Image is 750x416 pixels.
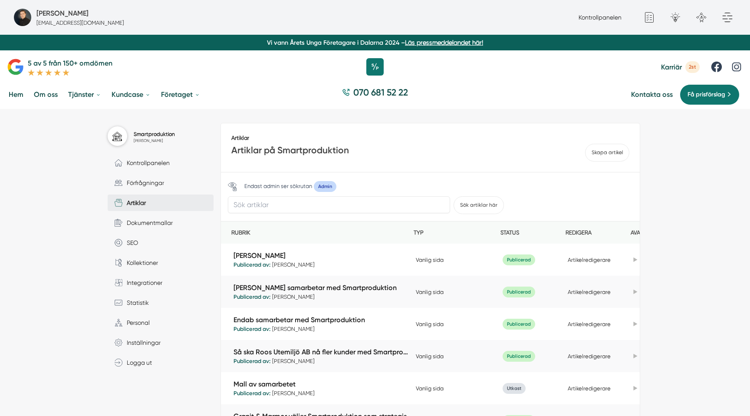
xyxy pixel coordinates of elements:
[314,181,336,192] span: Admin
[228,196,450,213] input: Sök artiklar
[687,90,725,99] span: Få prisförslag
[108,175,214,191] a: Förfrågningar
[503,319,535,330] span: Publicerad
[631,221,674,244] th: Avancerat
[108,354,214,371] a: Logga ut
[503,383,526,394] span: Utkast
[134,139,175,143] span: [PERSON_NAME]
[414,221,500,244] th: Typ
[416,385,444,392] a: Vanlig sida
[122,158,170,168] span: Kontrollpanelen
[234,347,416,365] span: [PERSON_NAME]
[234,251,416,269] span: [PERSON_NAME]
[134,131,175,137] a: Smartproduktion
[234,294,272,300] strong: Publicerad av:
[234,379,416,397] span: [PERSON_NAME]
[108,254,214,271] a: Kollektioner
[568,321,611,327] a: Artikelredigerare
[108,155,214,171] a: Kontrollpanelen
[568,353,611,360] a: Artikelredigerare
[36,8,89,19] h5: Super Administratör
[631,90,673,99] a: Kontakta oss
[244,183,312,189] span: Endast admin ser sökrutan
[661,61,700,73] a: Karriär 2st
[228,181,336,192] div: Endast administratörer ser detta.
[566,221,631,244] th: Redigera
[503,256,535,263] a: Publicerad
[503,320,535,327] a: Publicerad
[416,257,444,263] a: Vanlig sida
[234,390,272,396] strong: Publicerad av:
[108,274,214,291] a: Integrationer
[685,61,700,73] span: 2st
[416,289,444,295] a: Vanlig sida
[454,196,504,214] button: Sök artiklar här
[122,278,162,287] span: Integrationer
[585,144,629,162] a: Skapa artikel
[680,84,740,105] a: Få prisförslag
[3,38,747,47] p: Vi vann Årets Unga Företagare i Dalarna 2024 –
[579,14,622,21] a: Kontrollpanelen
[503,254,535,265] span: Publicerad
[661,63,682,71] span: Karriär
[122,178,164,188] span: Förfrågningar
[568,385,611,392] a: Artikelredigerare
[108,334,214,351] a: Inställningar
[234,326,272,332] strong: Publicerad av:
[14,9,31,26] img: foretagsbild-pa-smartproduktion-ett-foretag-i-dalarnas-lan-2023.jpg
[110,83,152,106] a: Kundcase
[122,338,161,347] span: Inställningar
[234,283,411,293] a: [PERSON_NAME] samarbetar med Smartproduktion
[122,358,152,367] span: Logga ut
[234,315,411,325] a: Endab samarbetar med Smartproduktion
[234,379,411,389] a: Mall av samarbetet
[416,321,444,327] a: Vanlig sida
[122,258,158,267] span: Kollektioner
[503,353,535,359] a: Publicerad
[231,221,414,244] th: Rubrik
[108,314,214,331] a: Personal
[231,144,565,158] h3: Artiklar på Smartproduktion
[234,315,416,333] span: [PERSON_NAME]
[568,289,611,295] a: Artikelredigerare
[568,257,611,263] a: Artikelredigerare
[7,83,25,106] a: Hem
[28,58,112,69] p: 5 av 5 från 150+ omdömen
[234,347,411,357] a: Så ska Roos Utemiljö AB nå fler kunder med Smartproduktions SEO-lösning
[122,198,146,208] span: Artiklar
[66,83,103,106] a: Tjänster
[122,318,150,327] span: Personal
[231,134,249,142] a: Artiklar
[339,86,411,103] a: 070 681 52 22
[503,287,535,297] span: Publicerad
[108,195,214,211] a: Artiklar
[503,288,535,295] a: Publicerad
[353,86,408,99] span: 070 681 52 22
[32,83,59,106] a: Om oss
[159,83,202,106] a: Företaget
[405,39,483,46] a: Läs pressmeddelandet här!
[108,234,214,251] a: SEO
[122,218,173,228] span: Dokumentmallar
[416,353,444,360] a: Vanlig sida
[122,238,138,248] span: SEO
[503,385,526,391] a: Utkast
[500,221,566,244] th: Status
[108,294,214,311] a: Statistik
[108,215,214,231] a: Dokumentmallar
[36,19,124,27] p: [EMAIL_ADDRESS][DOMAIN_NAME]
[234,251,411,261] a: [PERSON_NAME]
[122,298,149,307] span: Statistik
[234,283,416,301] span: [PERSON_NAME]
[234,261,272,268] strong: Publicerad av:
[503,351,535,362] span: Publicerad
[234,358,272,364] strong: Publicerad av:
